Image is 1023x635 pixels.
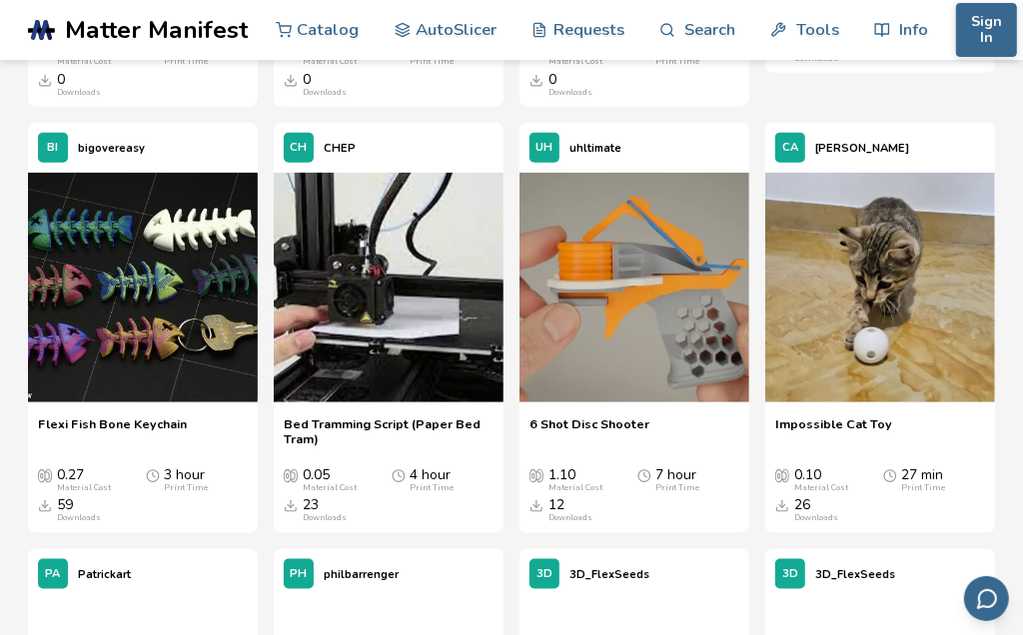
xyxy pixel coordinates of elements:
span: CA [782,142,798,155]
span: Matter Manifest [65,16,248,44]
span: Downloads [38,497,52,513]
p: uhltimate [569,138,621,159]
div: 0.10 [794,467,848,493]
p: 3D_FlexSeeds [815,564,895,585]
span: Average Print Time [637,467,651,483]
p: 3D_FlexSeeds [569,564,649,585]
div: Downloads [303,88,347,98]
div: Downloads [303,513,347,523]
div: Downloads [548,513,592,523]
span: Average Print Time [146,467,160,483]
div: Material Cost [303,483,357,493]
div: Downloads [548,88,592,98]
span: 3D [782,568,798,581]
div: 23 [303,497,347,523]
div: 27 min [902,467,946,493]
a: Bed Tramming Script (Paper Bed Tram) [284,416,494,446]
p: philbarrenger [324,564,399,585]
span: Average Print Time [883,467,897,483]
span: 3D [536,568,552,581]
a: Impossible Cat Toy [775,416,892,446]
div: 17 hour [165,41,214,67]
span: Downloads [529,72,543,88]
p: [PERSON_NAME] [815,138,909,159]
a: Flexi Fish Bone Keychain [38,416,187,446]
div: 7 hour [656,467,700,493]
div: 3.90 [57,41,111,67]
a: 6 Shot Disc Shooter [529,416,649,446]
div: 3 hour [165,467,209,493]
span: Downloads [38,72,52,88]
div: Downloads [57,88,101,98]
span: PA [46,568,61,581]
span: CH [291,142,308,155]
div: 12 [548,497,592,523]
div: 1.10 [548,467,602,493]
div: Print Time [165,57,209,67]
span: BI [48,142,59,155]
div: 0 [57,72,101,98]
button: Sign In [956,3,1017,57]
span: UH [536,142,553,155]
span: Average Cost [284,467,298,483]
div: Downloads [57,513,101,523]
div: Print Time [902,483,946,493]
div: 4 hour [411,467,455,493]
div: 11 min [656,41,700,67]
span: Downloads [284,72,298,88]
span: Average Cost [775,467,789,483]
p: bigovereasy [78,138,145,159]
div: 26 [794,497,838,523]
div: Print Time [656,483,700,493]
span: Downloads [775,497,789,513]
span: Downloads [529,497,543,513]
div: 0.27 [57,467,111,493]
div: Downloads [794,513,838,523]
div: 14.80 [303,41,357,67]
span: Average Print Time [392,467,406,483]
div: Print Time [165,483,209,493]
span: Average Cost [529,467,543,483]
div: 0 [303,72,347,98]
div: 0 [548,72,592,98]
div: Downloads [794,54,838,64]
div: 0.05 [303,467,357,493]
p: CHEP [324,138,356,159]
div: Material Cost [303,57,357,67]
p: Patrickart [78,564,131,585]
div: Print Time [411,57,455,67]
div: Material Cost [57,57,111,67]
span: PH [291,568,308,581]
button: Send feedback via email [964,576,1009,621]
div: 0 [794,37,838,63]
div: 54 hour [411,41,460,67]
span: Average Cost [38,467,52,483]
span: Downloads [284,497,298,513]
div: Print Time [411,483,455,493]
div: Material Cost [794,483,848,493]
div: Material Cost [548,57,602,67]
div: Print Time [656,57,700,67]
div: Material Cost [57,483,111,493]
div: 59 [57,497,101,523]
div: Material Cost [548,483,602,493]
